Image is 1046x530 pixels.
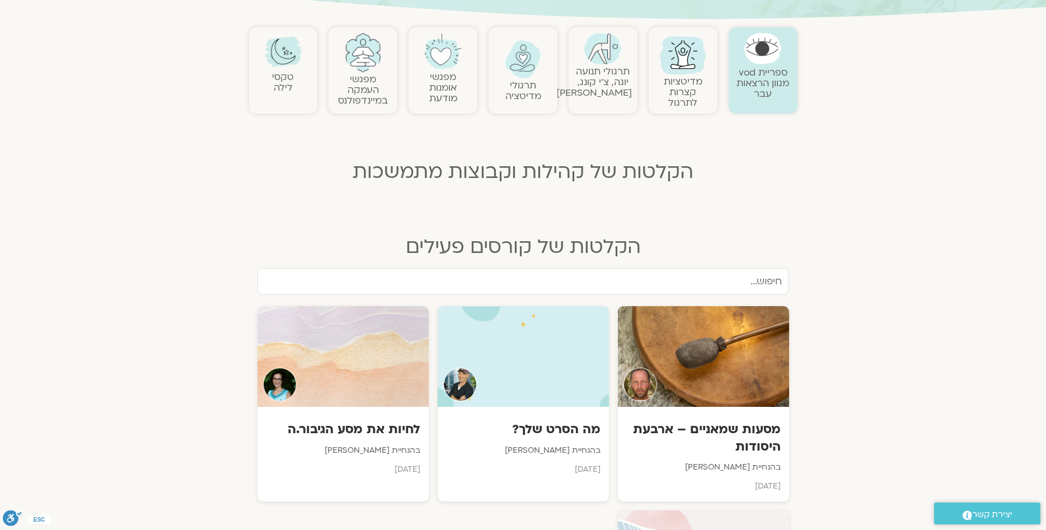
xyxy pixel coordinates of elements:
[446,444,601,457] p: בהנחיית [PERSON_NAME]
[446,421,601,438] h3: מה הסרט שלך?
[338,73,388,107] a: מפגשיהעמקה במיינדפולנס
[934,503,1040,524] a: יצירת קשר
[429,71,457,105] a: מפגשיאומנות מודעת
[249,236,798,258] h2: הקלטות של קורסים פעילים
[443,368,477,401] img: Teacher
[626,461,781,474] p: בהנחיית [PERSON_NAME]
[266,421,420,438] h3: לחיות את מסע הגיבור.ה
[438,306,609,501] a: Teacherמה הסרט שלך?בהנחיית [PERSON_NAME][DATE]
[272,71,294,94] a: טקסילילה
[623,368,657,401] img: Teacher
[263,368,297,401] img: Teacher
[618,306,789,501] a: Teacherמסעות שמאניים – ארבעת היסודותבהנחיית [PERSON_NAME][DATE]
[249,161,798,183] h2: הקלטות של קהילות וקבוצות מתמשכות
[664,75,702,109] a: מדיטציות קצרות לתרגול
[257,268,789,295] input: חיפוש...
[556,65,632,99] a: תרגולי תנועהיוגה, צ׳י קונג, [PERSON_NAME]
[626,421,781,454] h3: מסעות שמאניים – ארבעת היסודות
[505,79,541,102] a: תרגולימדיטציה
[972,507,1012,522] span: יצירת קשר
[266,463,420,476] p: [DATE]
[257,306,429,501] a: Teacherלחיות את מסע הגיבור.הבהנחיית [PERSON_NAME][DATE]
[737,66,789,100] a: ספריית vodמגוון הרצאות עבר
[266,444,420,457] p: בהנחיית [PERSON_NAME]
[446,463,601,476] p: [DATE]
[626,480,781,493] p: [DATE]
